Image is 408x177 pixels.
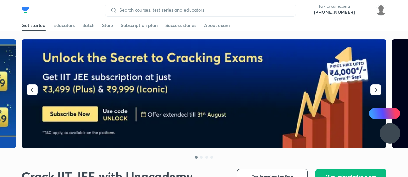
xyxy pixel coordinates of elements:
div: About exam [204,22,230,29]
img: call-us [301,4,314,17]
div: Get started [22,22,46,29]
a: Get started [22,20,46,31]
input: Search courses, test series and educators [117,7,290,13]
div: Success stories [165,22,196,29]
a: Ai Doubts [369,108,400,119]
img: Company Logo [22,6,29,14]
a: Success stories [165,20,196,31]
a: Batch [82,20,94,31]
img: Gaurav Sharma [376,5,386,16]
p: Talk to our experts [314,4,355,9]
img: Icon [373,111,378,116]
div: Educators [53,22,75,29]
a: Subscription plan [121,20,158,31]
a: About exam [204,20,230,31]
div: Batch [82,22,94,29]
a: [PHONE_NUMBER] [314,9,355,15]
img: ttu [386,129,394,137]
a: Store [102,20,113,31]
div: Subscription plan [121,22,158,29]
a: Educators [53,20,75,31]
img: avatar [360,5,370,15]
span: Ai Doubts [379,111,396,116]
div: Store [102,22,113,29]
